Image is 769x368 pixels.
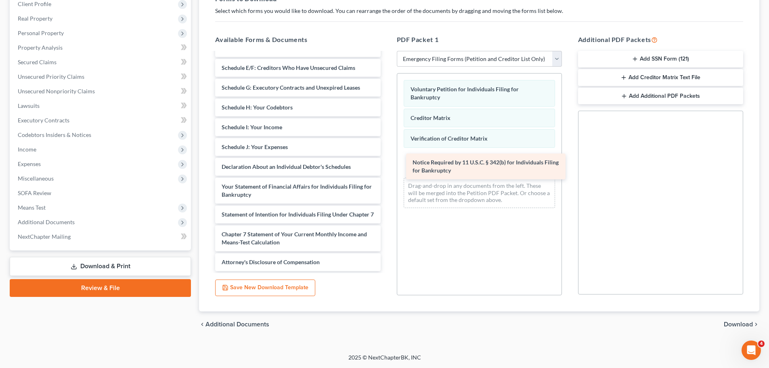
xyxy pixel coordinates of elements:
a: chevron_left Additional Documents [199,321,269,328]
span: Expenses [18,160,41,167]
span: 4 [758,341,765,347]
span: Schedule E/F: Creditors Who Have Unsecured Claims [222,64,355,71]
span: Unsecured Priority Claims [18,73,84,80]
button: Add Additional PDF Packets [578,88,743,105]
a: Download & Print [10,257,191,276]
i: chevron_right [753,321,759,328]
span: SOFA Review [18,189,51,196]
a: NextChapter Mailing [11,229,191,244]
span: Property Analysis [18,44,63,51]
span: Declaration About an Individual Debtor's Schedules [222,163,351,170]
button: Add Creditor Matrix Text File [578,69,743,86]
button: Save New Download Template [215,280,315,297]
a: SOFA Review [11,186,191,200]
div: 2025 © NextChapterBK, INC [155,353,615,368]
span: Personal Property [18,29,64,36]
span: Voluntary Petition for Individuals Filing for Bankruptcy [411,86,519,101]
button: Add SSN Form (121) [578,51,743,68]
span: Creditor Matrix [411,114,451,121]
span: Schedule G: Executory Contracts and Unexpired Leases [222,84,360,91]
span: Additional Documents [18,219,75,225]
span: Chapter 7 Statement of Your Current Monthly Income and Means-Test Calculation [222,231,367,246]
span: Means Test [18,204,46,211]
a: Secured Claims [11,55,191,69]
span: Schedule I: Your Income [222,124,282,130]
button: Download chevron_right [724,321,759,328]
span: Verification of Creditor Matrix [411,135,488,142]
div: Drag-and-drop in any documents from the left. These will be merged into the Petition PDF Packet. ... [404,178,555,208]
h5: Additional PDF Packets [578,35,743,44]
span: Attorney's Disclosure of Compensation [222,259,320,265]
span: Income [18,146,36,153]
span: Secured Claims [18,59,57,65]
span: Schedule J: Your Expenses [222,143,288,150]
span: Statement of Intention for Individuals Filing Under Chapter 7 [222,211,374,218]
span: Executory Contracts [18,117,69,124]
a: Executory Contracts [11,113,191,128]
span: Download [724,321,753,328]
a: Unsecured Nonpriority Claims [11,84,191,99]
span: Miscellaneous [18,175,54,182]
a: Review & File [10,279,191,297]
span: Your Statement of Financial Affairs for Individuals Filing for Bankruptcy [222,183,372,198]
span: NextChapter Mailing [18,233,71,240]
a: Unsecured Priority Claims [11,69,191,84]
span: Client Profile [18,0,51,7]
h5: Available Forms & Documents [215,35,380,44]
span: Codebtors Insiders & Notices [18,131,91,138]
a: Lawsuits [11,99,191,113]
span: Additional Documents [205,321,269,328]
a: Property Analysis [11,40,191,55]
span: Unsecured Nonpriority Claims [18,88,95,95]
span: Schedule H: Your Codebtors [222,104,293,111]
span: Lawsuits [18,102,40,109]
i: chevron_left [199,321,205,328]
span: Schedule D: Creditors Who Hold Claims Secured by Property [222,36,351,51]
iframe: Intercom live chat [742,341,761,360]
span: Notice Required by 11 U.S.C. § 342(b) for Individuals Filing for Bankruptcy [413,159,559,174]
span: Real Property [18,15,52,22]
h5: PDF Packet 1 [397,35,562,44]
p: Select which forms you would like to download. You can rearrange the order of the documents by dr... [215,7,743,15]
